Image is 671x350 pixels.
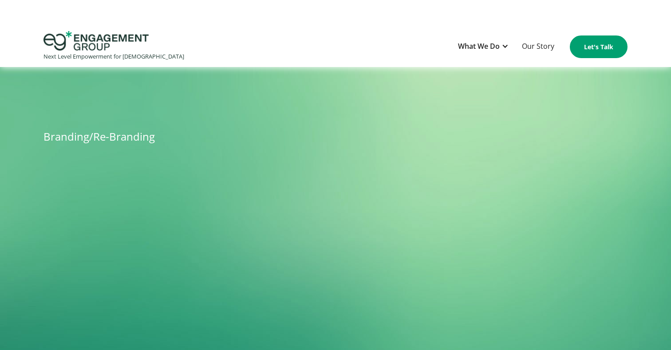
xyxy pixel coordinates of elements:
[43,31,149,51] img: Engagement Group Logo Icon
[43,51,184,63] div: Next Level Empowerment for [DEMOGRAPHIC_DATA]
[570,35,628,58] a: Let's Talk
[43,31,184,63] a: Next Level Empowerment for [DEMOGRAPHIC_DATA]
[458,40,500,52] div: What We Do
[517,36,559,58] a: Our Story
[43,127,627,146] h1: Branding/Re-Branding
